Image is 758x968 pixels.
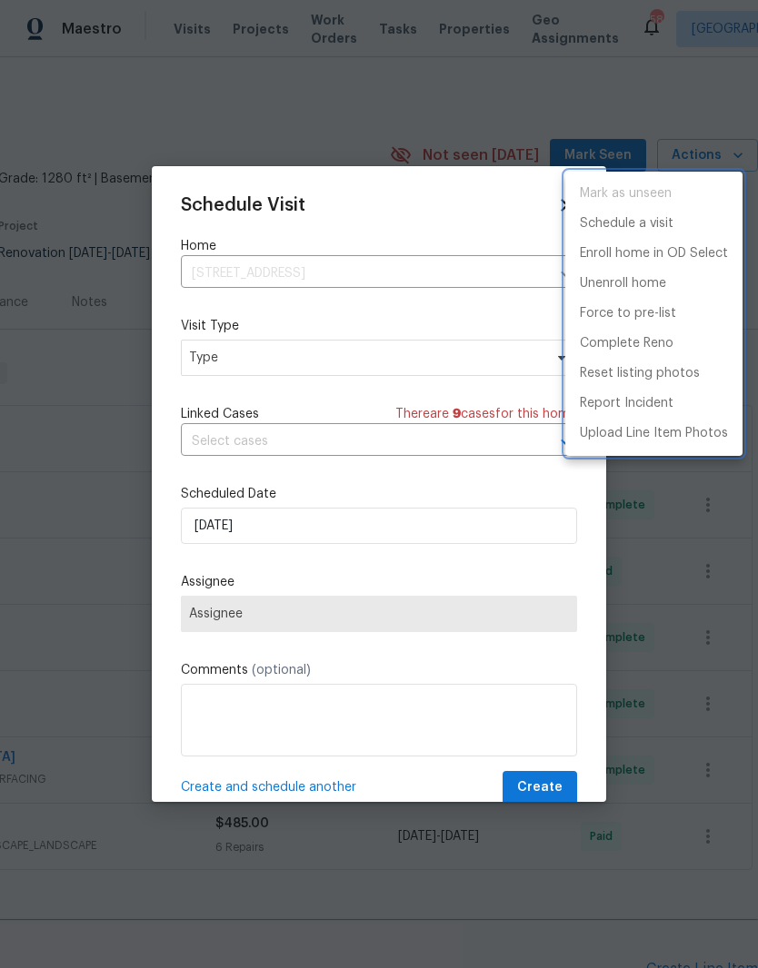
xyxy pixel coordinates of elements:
[580,274,666,293] p: Unenroll home
[580,214,673,233] p: Schedule a visit
[580,334,673,353] p: Complete Reno
[580,244,728,263] p: Enroll home in OD Select
[580,394,673,413] p: Report Incident
[580,424,728,443] p: Upload Line Item Photos
[580,364,700,383] p: Reset listing photos
[580,304,676,323] p: Force to pre-list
